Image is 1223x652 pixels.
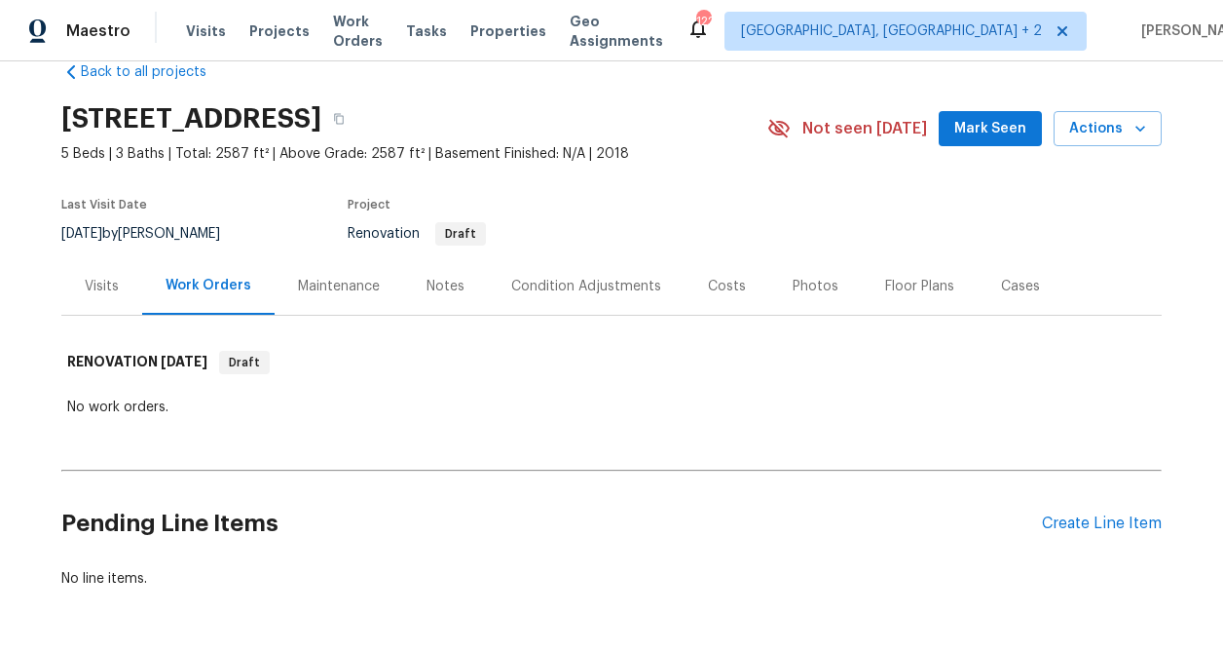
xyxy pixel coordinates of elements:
button: Mark Seen [939,111,1042,147]
div: No line items. [61,569,1162,589]
div: RENOVATION [DATE]Draft [61,331,1162,394]
span: Maestro [66,21,130,41]
div: Maintenance [298,277,380,296]
span: Work Orders [333,12,383,51]
div: Photos [793,277,838,296]
h6: RENOVATION [67,351,207,374]
span: Actions [1069,117,1146,141]
span: Not seen [DATE] [802,119,927,138]
div: No work orders. [67,398,1156,417]
button: Actions [1054,111,1162,147]
span: Projects [249,21,310,41]
span: Last Visit Date [61,199,147,211]
div: Visits [85,277,119,296]
span: [GEOGRAPHIC_DATA], [GEOGRAPHIC_DATA] + 2 [741,21,1042,41]
span: [DATE] [161,355,207,368]
span: Properties [470,21,546,41]
div: by [PERSON_NAME] [61,222,243,246]
span: Draft [221,353,268,372]
span: Renovation [348,227,486,241]
span: 5 Beds | 3 Baths | Total: 2587 ft² | Above Grade: 2587 ft² | Basement Finished: N/A | 2018 [61,144,767,164]
span: [DATE] [61,227,102,241]
button: Copy Address [321,101,356,136]
div: Condition Adjustments [511,277,661,296]
a: Back to all projects [61,62,248,82]
div: Costs [708,277,746,296]
span: Mark Seen [954,117,1026,141]
div: Floor Plans [885,277,954,296]
div: Create Line Item [1042,515,1162,533]
span: Geo Assignments [570,12,663,51]
span: Project [348,199,390,211]
span: Draft [437,228,484,240]
div: 122 [696,12,710,31]
div: Work Orders [166,276,251,295]
h2: Pending Line Items [61,479,1042,569]
div: Cases [1001,277,1040,296]
span: Visits [186,21,226,41]
div: Notes [426,277,464,296]
h2: [STREET_ADDRESS] [61,109,321,129]
span: Tasks [406,24,447,38]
